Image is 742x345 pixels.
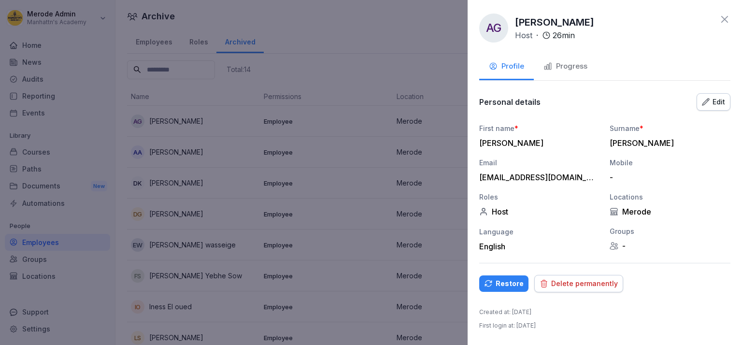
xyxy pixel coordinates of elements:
[479,97,541,107] p: Personal details
[610,138,726,148] div: [PERSON_NAME]
[479,172,595,182] div: [EMAIL_ADDRESS][DOMAIN_NAME]
[484,278,524,289] div: Restore
[515,29,575,41] div: ·
[610,226,730,236] div: Groups
[479,138,595,148] div: [PERSON_NAME]
[697,93,730,111] button: Edit
[610,158,730,168] div: Mobile
[610,192,730,202] div: Locations
[540,278,618,289] div: Delete permanently
[610,123,730,133] div: Surname
[534,275,623,292] button: Delete permanently
[610,172,726,182] div: -
[479,321,536,330] p: First login at : [DATE]
[479,227,600,237] div: Language
[479,158,600,168] div: Email
[515,15,594,29] p: [PERSON_NAME]
[534,54,597,80] button: Progress
[479,54,534,80] button: Profile
[479,192,600,202] div: Roles
[610,207,730,216] div: Merode
[479,207,600,216] div: Host
[553,29,575,41] p: 26 min
[610,241,730,251] div: -
[479,308,531,316] p: Created at : [DATE]
[479,123,600,133] div: First name
[479,275,528,292] button: Restore
[702,97,725,107] div: Edit
[479,242,600,251] div: English
[479,14,508,43] div: AG
[489,61,524,72] div: Profile
[515,29,532,41] p: Host
[543,61,587,72] div: Progress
